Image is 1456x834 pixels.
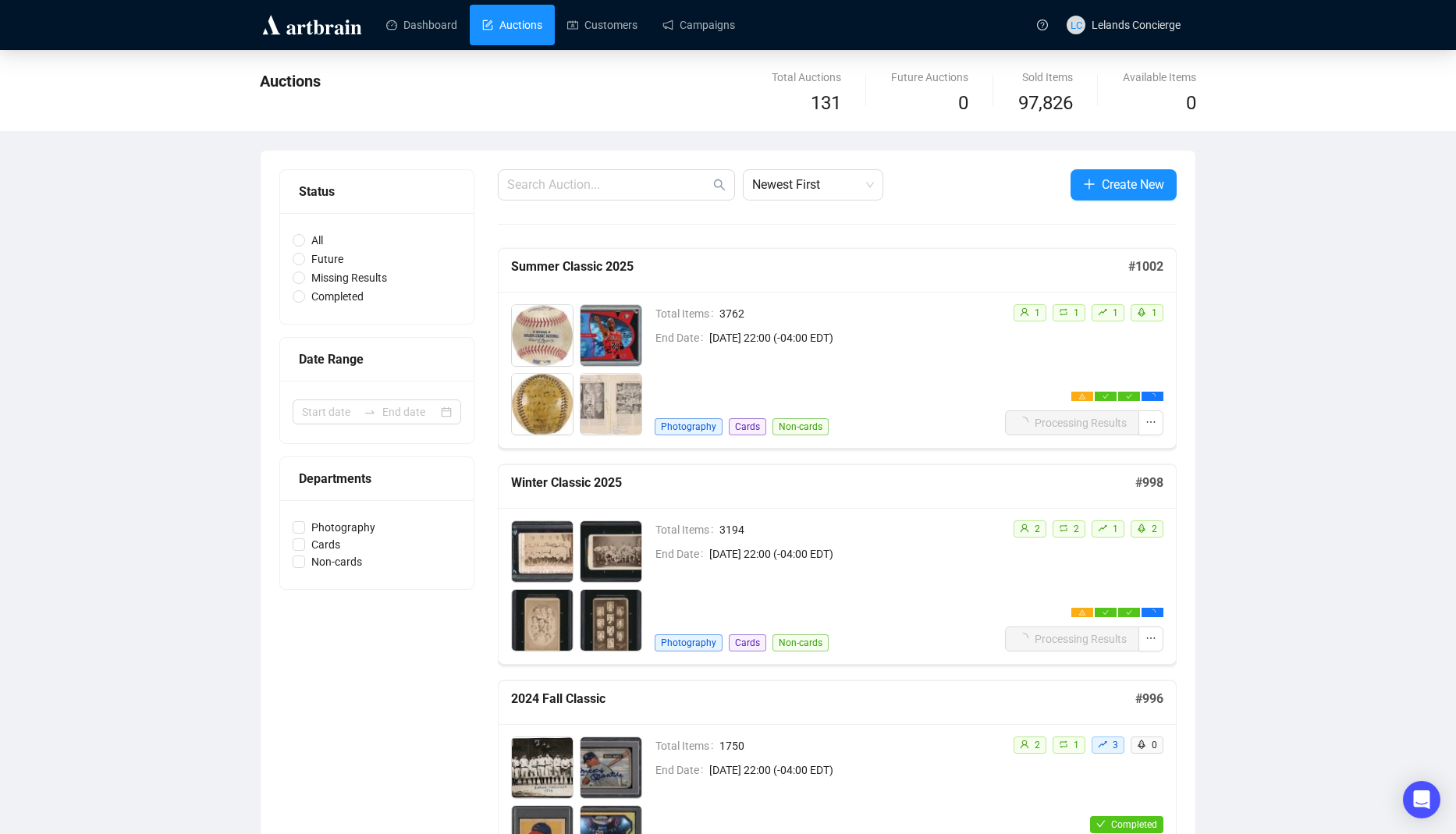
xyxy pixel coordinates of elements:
a: Auctions [482,5,542,45]
span: 3762 [719,305,1000,322]
span: 1 [1035,307,1040,318]
span: 1 [1074,740,1079,751]
img: 2_1.jpg [581,521,641,582]
span: Photography [305,519,382,536]
a: Summer Classic 2025#1002Total Items3762End Date[DATE] 22:00 (-04:00 EDT)PhotographyCardsNon-cards... [498,248,1177,449]
span: 131 [811,92,841,114]
input: End date [382,403,438,421]
button: Processing Results [1005,626,1139,651]
span: swap-right [364,406,376,418]
span: 0 [1152,740,1157,751]
span: 3 [1113,740,1118,751]
h5: # 996 [1135,690,1163,708]
span: Total Items [655,737,719,754]
div: Sold Items [1018,69,1073,86]
span: [DATE] 22:00 (-04:00 EDT) [709,545,1000,563]
span: 0 [1186,92,1196,114]
span: warning [1079,393,1085,399]
span: Photography [655,634,723,651]
span: Non-cards [772,634,829,651]
span: loading [1149,392,1156,399]
span: Total Items [655,305,719,322]
span: Auctions [260,72,321,90]
a: Winter Classic 2025#998Total Items3194End Date[DATE] 22:00 (-04:00 EDT)PhotographyCardsNon-cardsu... [498,464,1177,665]
span: check [1103,609,1109,616]
span: All [305,232,329,249]
div: Open Intercom Messenger [1403,781,1440,818]
div: Available Items [1123,69,1196,86]
div: Status [299,182,455,201]
span: retweet [1059,523,1068,533]
span: loading [1149,609,1156,616]
h5: # 1002 [1128,257,1163,276]
span: user [1020,307,1029,317]
button: Processing Results [1005,410,1139,435]
span: retweet [1059,307,1068,317]
span: Lelands Concierge [1092,19,1181,31]
span: rocket [1137,740,1146,749]
span: Future [305,250,350,268]
span: End Date [655,761,709,779]
span: Cards [729,418,766,435]
span: Non-cards [305,553,368,570]
input: Start date [302,403,357,421]
img: 3_1.jpg [512,374,573,435]
span: check [1103,393,1109,399]
span: 97,826 [1018,89,1073,119]
span: Cards [305,536,346,553]
img: 1_1.jpg [512,305,573,366]
span: Cards [729,634,766,651]
img: logo [260,12,364,37]
span: plus [1083,178,1096,190]
span: Missing Results [305,269,393,286]
div: Future Auctions [891,69,968,86]
span: LC [1070,16,1082,33]
span: user [1020,523,1029,533]
span: 2 [1035,523,1040,534]
h5: # 998 [1135,474,1163,492]
span: 2 [1074,523,1079,534]
span: 1 [1113,307,1118,318]
span: user [1020,740,1029,749]
h5: 2024 Fall Classic [511,690,1135,708]
span: check [1096,819,1106,829]
a: Customers [567,5,637,45]
span: rocket [1137,523,1146,533]
span: search [713,179,726,191]
span: question-circle [1037,20,1048,30]
span: [DATE] 22:00 (-04:00 EDT) [709,329,1000,346]
span: 2 [1035,740,1040,751]
span: Completed [305,288,370,305]
span: Photography [655,418,723,435]
span: rise [1098,307,1107,317]
span: rise [1098,523,1107,533]
span: ellipsis [1145,633,1156,644]
img: 4_1.jpg [581,374,641,435]
h5: Summer Classic 2025 [511,257,1128,276]
a: Campaigns [662,5,735,45]
img: 3_1.jpg [512,590,573,651]
span: Newest First [752,170,874,200]
span: ellipsis [1145,417,1156,428]
button: Create New [1071,169,1177,201]
span: 1 [1074,307,1079,318]
span: 2 [1152,523,1157,534]
h5: Winter Classic 2025 [511,474,1135,492]
span: Non-cards [772,418,829,435]
img: 2_1.jpg [581,305,641,366]
span: 0 [958,92,968,114]
span: check [1126,393,1132,399]
span: End Date [655,545,709,563]
span: [DATE] 22:00 (-04:00 EDT) [709,761,1000,779]
span: retweet [1059,740,1068,749]
a: Dashboard [386,5,457,45]
img: 4_1.jpg [581,590,641,651]
span: 1750 [719,737,1000,754]
span: Completed [1111,819,1157,830]
span: to [364,406,376,418]
span: rocket [1137,307,1146,317]
img: 2_1.jpg [581,737,641,798]
span: Total Items [655,521,719,538]
span: warning [1079,609,1085,616]
span: End Date [655,329,709,346]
